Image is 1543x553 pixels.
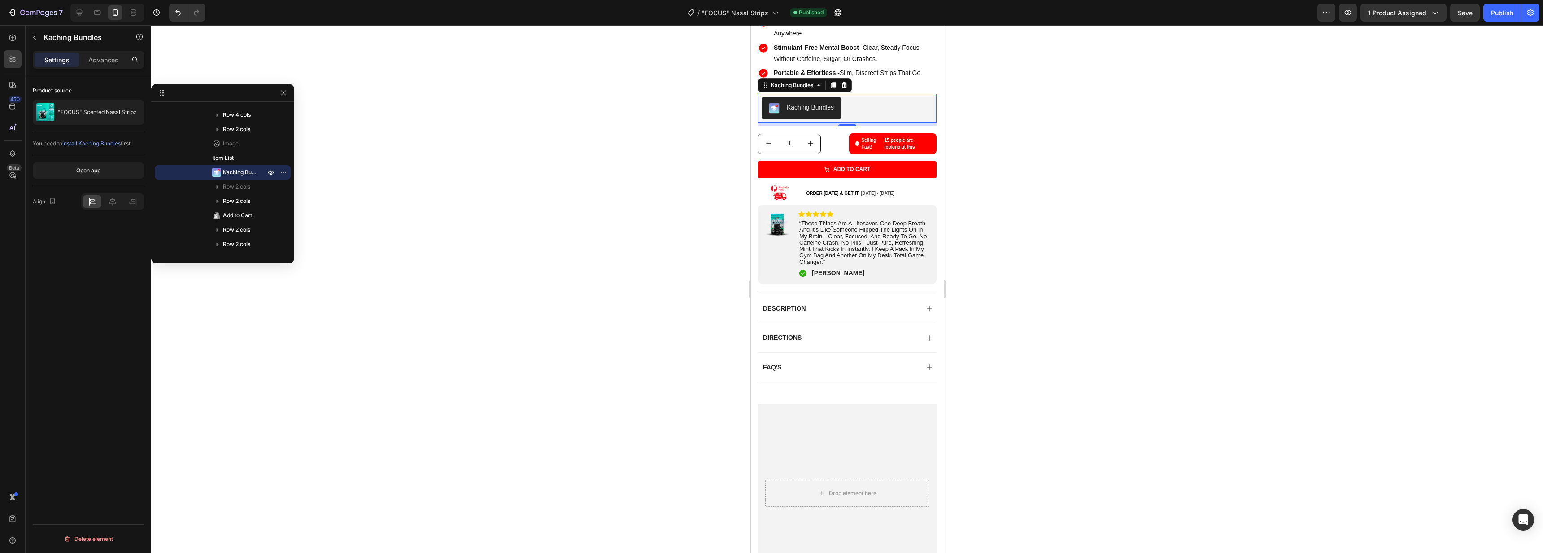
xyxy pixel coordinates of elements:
input: quantity [28,109,49,128]
span: 1 product assigned [1368,8,1426,18]
p: FAQ's [12,338,31,346]
div: 15 people are looking at this [98,108,186,129]
div: Product source [33,87,72,95]
div: Undo/Redo [169,4,205,22]
strong: Selling Fast! [111,112,131,125]
span: Item List [212,154,234,162]
strong: stimulant-free mental boost - [23,19,112,26]
span: Row 2 cols [223,125,250,134]
div: Open Intercom Messenger [1512,509,1534,531]
span: Row 2 cols [223,182,250,191]
button: 7 [4,4,67,22]
p: "FOCUS" Scented Nasal Stripz [58,109,137,115]
span: Row 4 cols [223,110,251,119]
button: ADD TO CART [7,136,186,153]
div: Align [33,196,58,208]
span: Row 2 cols [223,197,250,206]
p: Advanced [88,55,119,65]
div: Beta [7,164,22,171]
p: Settings [44,55,70,65]
div: ADD TO CART [83,140,119,149]
strong: portable & effortless - [23,44,89,51]
span: Save [1458,9,1473,17]
button: increment [49,109,70,128]
div: Kaching Bundles [18,56,64,64]
p: clear, steady focus without caffeine, sugar, or crashes. [23,17,184,39]
p: Directions [12,308,51,316]
span: Kaching Bundles [223,168,257,177]
img: product feature img [36,103,54,121]
span: Row 2 cols [223,240,250,249]
span: Add to Cart [223,211,252,220]
iframe: Design area [751,25,944,553]
button: 1 product assigned [1360,4,1447,22]
button: Kaching Bundles [11,72,90,94]
button: Publish [1483,4,1521,22]
span: Published [799,9,824,17]
div: Publish [1491,8,1513,18]
p: 7 [59,7,63,18]
span: [DATE] - [DATE] [110,166,144,171]
span: / [697,8,700,18]
span: "FOCUS" Nasal Stripz [702,8,768,18]
button: Delete element [33,532,144,546]
span: Image [223,139,239,148]
p: Description [12,279,55,287]
div: You need to first. [33,140,144,148]
div: Kaching Bundles [36,78,83,87]
div: Delete element [64,534,113,544]
button: Open app [33,162,144,179]
span: “these things are a lifesaver. one deep breath and it’s like someone flipped the lights on in my ... [48,195,176,240]
img: gempages_564630007272440997-b8429730-3f33-4042-a1bb-d3b631b2096e.png [13,186,40,213]
span: install Kaching Bundles [62,140,121,147]
div: Open app [76,167,100,175]
p: [PERSON_NAME] [61,244,113,252]
div: Drop element here [78,465,126,472]
img: KachingBundles.png [18,78,29,88]
img: Kaching Bundles [212,168,221,177]
p: slim, discreet strips that go wherever you do. [23,42,184,65]
span: Row 2 cols [223,225,250,234]
div: 450 [9,96,22,103]
button: decrement [8,109,28,128]
span: ORDER [DATE] & GET IT [56,166,108,171]
button: Save [1450,4,1480,22]
p: Kaching Bundles [44,32,120,43]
